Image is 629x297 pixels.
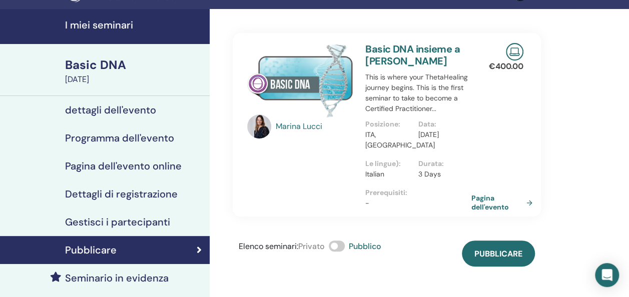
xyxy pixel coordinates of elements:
[418,169,465,179] p: 3 Days
[65,19,204,31] h4: I miei seminari
[365,169,412,179] p: Italian
[365,129,412,150] p: ITA, [GEOGRAPHIC_DATA]
[474,248,522,259] span: Pubblicare
[247,43,353,117] img: Basic DNA
[506,43,523,60] img: Live Online Seminar
[349,241,381,251] span: Pubblico
[239,241,298,251] span: Elenco seminari :
[418,129,465,140] p: [DATE]
[471,193,536,211] a: Pagina dell'evento
[276,120,355,132] a: Marina Lucci
[365,119,412,129] p: Posizione :
[595,263,619,287] div: Open Intercom Messenger
[65,104,156,116] h4: dettagli dell'evento
[65,132,174,144] h4: Programma dell'evento
[247,114,271,138] img: default.jpg
[65,216,170,228] h4: Gestisci i partecipanti
[365,158,412,169] p: Le lingue) :
[65,56,204,73] div: Basic DNA
[365,42,460,67] a: Basic DNA insieme a [PERSON_NAME]
[418,158,465,169] p: Durata :
[418,119,465,129] p: Data :
[298,241,325,251] span: Privato
[365,72,471,114] p: This is where your ThetaHealing journey begins. This is the first seminar to take to become a Cer...
[65,73,204,85] div: [DATE]
[65,244,117,256] h4: Pubblicare
[489,60,523,72] p: € 400.00
[365,198,471,208] p: -
[65,160,182,172] h4: Pagina dell'evento online
[65,272,169,284] h4: Seminario in evidenza
[365,187,471,198] p: Prerequisiti :
[59,56,210,85] a: Basic DNA[DATE]
[65,188,178,200] h4: Dettagli di registrazione
[462,240,535,266] button: Pubblicare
